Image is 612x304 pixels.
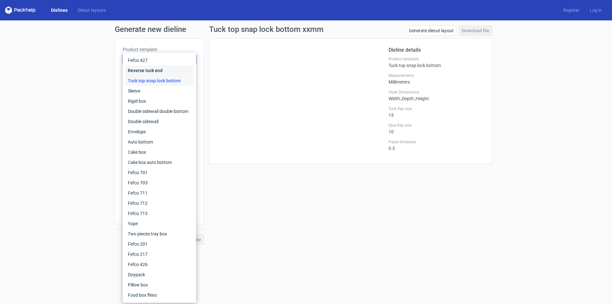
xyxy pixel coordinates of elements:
div: 10 [389,123,484,134]
div: Fefco 201 [125,239,193,249]
a: Register [558,7,585,13]
div: Two pieces tray box [125,229,193,239]
div: Fefco 427 [125,55,193,65]
div: Reverse tuck end [125,65,193,76]
div: Double sidewall [125,116,193,127]
div: Millimeters [389,73,484,85]
div: Pillow box [125,280,193,290]
div: Rigid box [125,96,193,106]
div: Cake box auto bottom [125,157,193,167]
div: Fefco 701 [125,167,193,178]
a: Generate diecut layout [406,26,456,36]
div: Yope [125,219,193,229]
div: 0.5 [389,139,484,151]
label: Glue flap size [389,123,484,128]
span: , Depth : [401,96,415,101]
label: Measurements [389,73,484,78]
div: Food box flexo [125,290,193,300]
div: Tuck top snap lock bottom [389,56,484,68]
a: Diecut layouts [73,7,111,13]
h1: Tuck top snap lock bottom xxmm [209,26,324,33]
label: Tuck flap size [389,106,484,111]
span: , Height : [415,96,430,101]
div: Fefco 713 [125,208,193,219]
div: Fefco 712 [125,198,193,208]
div: Sleeve [125,86,193,96]
label: Paper thickness [389,139,484,145]
h2: Dieline details [389,46,484,54]
div: Cake box [125,147,193,157]
div: Envelope [125,127,193,137]
div: Fefco 711 [125,188,193,198]
a: Dielines [46,7,73,13]
div: Tuck top snap lock bottom [125,76,193,86]
div: Doypack [125,270,193,280]
h1: Generate new dieline [115,26,497,33]
div: Fefco 703 [125,178,193,188]
span: Width : [389,96,401,101]
label: Product template [389,56,484,62]
div: Double sidewall double bottom [125,106,193,116]
div: Fefco 426 [125,259,193,270]
label: Product template [123,46,196,53]
label: Outer Dimensions [389,90,484,95]
a: Log in [585,7,607,13]
div: Auto bottom [125,137,193,147]
div: 15 [389,106,484,118]
div: Fefco 217 [125,249,193,259]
